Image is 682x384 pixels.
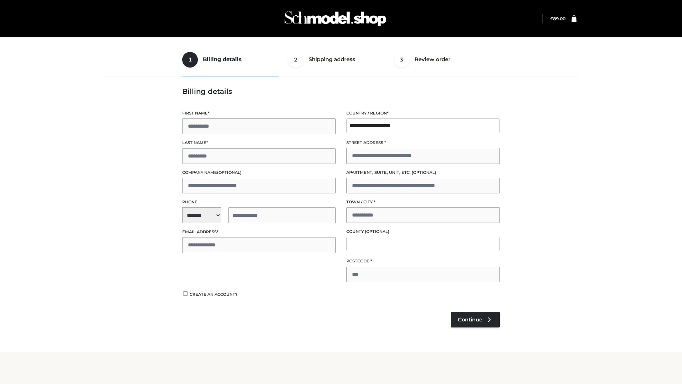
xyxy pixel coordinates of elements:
[182,87,500,96] h3: Billing details
[282,5,389,33] img: Schmodel Admin 964
[346,258,500,265] label: Postcode
[346,169,500,176] label: Apartment, suite, unit, etc.
[550,16,565,21] a: £89.00
[550,16,565,21] bdi: 89.00
[550,16,553,21] span: £
[190,292,238,297] span: Create an account?
[182,199,336,206] label: Phone
[365,229,389,234] span: (optional)
[182,139,336,146] label: Last name
[182,229,336,235] label: Email address
[346,139,500,146] label: Street address
[346,110,500,117] label: Country / Region
[412,170,436,175] span: (optional)
[346,228,500,235] label: County
[346,199,500,206] label: Town / City
[182,110,336,117] label: First name
[458,316,482,323] span: Continue
[451,312,500,327] a: Continue
[182,169,336,176] label: Company name
[182,291,189,296] input: Create an account?
[217,170,242,175] span: (optional)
